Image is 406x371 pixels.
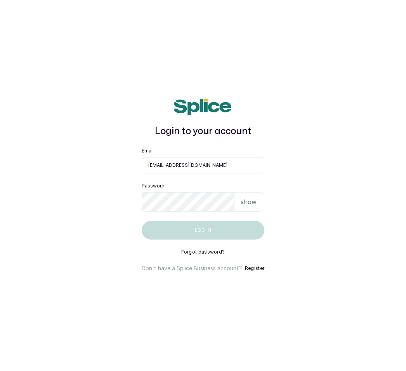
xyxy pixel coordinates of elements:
button: Register [245,264,264,272]
p: show [241,197,257,206]
input: email@acme.com [142,157,264,173]
button: Log in [142,221,264,240]
p: Don't have a Splice Business account? [142,264,242,272]
h1: Login to your account [142,124,264,138]
button: Forgot password? [181,249,225,255]
label: Password [142,183,165,189]
label: Email [142,148,154,154]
